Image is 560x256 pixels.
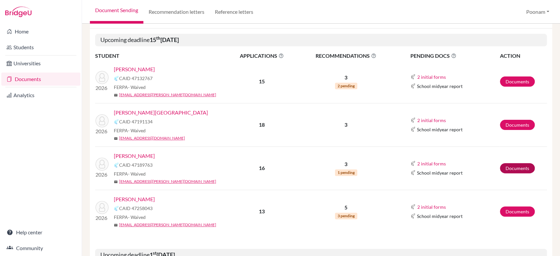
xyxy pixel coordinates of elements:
img: Mehndiratta, Ojus [95,158,109,171]
a: [EMAIL_ADDRESS][PERSON_NAME][DOMAIN_NAME] [119,92,216,98]
img: Common App logo [410,83,416,89]
img: Common App logo [410,74,416,79]
p: 3 [298,121,394,129]
span: mail [114,223,118,227]
span: - Waived [128,128,146,133]
a: Universities [1,57,80,70]
span: School midyear report [417,83,463,90]
a: Community [1,242,80,255]
span: CAID 47191134 [119,118,153,125]
a: [EMAIL_ADDRESS][DOMAIN_NAME] [119,135,185,141]
a: Documents [500,120,535,130]
b: 15 [259,78,265,84]
span: School midyear report [417,169,463,176]
span: 1 pending [335,169,357,176]
button: 2 initial forms [417,203,446,211]
a: [PERSON_NAME] [114,152,155,160]
sup: st [153,250,156,256]
a: [PERSON_NAME] [114,65,155,73]
span: CAID 47132767 [119,75,153,82]
th: ACTION [500,52,547,60]
button: 2 initial forms [417,160,446,167]
span: CAID 47189763 [119,161,153,168]
sup: th [156,35,160,41]
span: PENDING DOCS [410,52,499,60]
a: Students [1,41,80,54]
span: RECOMMENDATIONS [298,52,394,60]
a: Documents [500,76,535,87]
img: Common App logo [410,204,416,209]
img: Common App logo [410,213,416,219]
span: FERPA [114,127,146,134]
span: - Waived [128,171,146,177]
img: Common App logo [114,206,119,211]
a: Documents [500,163,535,173]
h5: Upcoming deadline [95,34,547,46]
span: School midyear report [417,126,463,133]
img: Chowdhury, Anusha [95,71,109,84]
p: 3 [298,74,394,81]
img: Common App logo [114,119,119,124]
img: Common App logo [114,162,119,168]
span: CAID 47258043 [119,205,153,212]
b: 16 [259,165,265,171]
a: [PERSON_NAME] [114,195,155,203]
span: - Waived [128,84,146,90]
b: 15 [DATE] [150,36,179,43]
span: mail [114,137,118,140]
p: 2026 [95,214,109,222]
a: [EMAIL_ADDRESS][PERSON_NAME][DOMAIN_NAME] [119,179,216,184]
img: Common App logo [410,161,416,166]
b: 13 [259,208,265,214]
p: 2026 [95,171,109,179]
button: 2 initial forms [417,117,446,124]
button: 2 initial forms [417,73,446,81]
p: 2026 [95,84,109,92]
th: STUDENT [95,52,226,60]
a: Documents [500,206,535,217]
span: 3 pending [335,213,357,219]
span: FERPA [114,170,146,177]
img: Common App logo [410,127,416,132]
span: 2 pending [335,83,357,89]
img: Kunal Ruvala, Naisha [95,114,109,127]
span: mail [114,93,118,97]
p: 2026 [95,127,109,135]
p: 5 [298,203,394,211]
a: [PERSON_NAME][GEOGRAPHIC_DATA] [114,109,208,117]
span: APPLICATIONS [227,52,297,60]
b: 18 [259,121,265,128]
button: Poonam [523,6,552,18]
a: [EMAIL_ADDRESS][PERSON_NAME][DOMAIN_NAME] [119,222,216,228]
a: Documents [1,73,80,86]
a: Analytics [1,89,80,102]
span: School midyear report [417,213,463,220]
span: FERPA [114,84,146,91]
a: Home [1,25,80,38]
img: Bridge-U [5,7,31,17]
a: Help center [1,226,80,239]
img: Common App logo [410,117,416,123]
span: FERPA [114,214,146,221]
span: mail [114,180,118,184]
img: Nambiar, Rhianna [95,201,109,214]
p: 3 [298,160,394,168]
img: Common App logo [410,170,416,175]
span: - Waived [128,214,146,220]
img: Common App logo [114,76,119,81]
